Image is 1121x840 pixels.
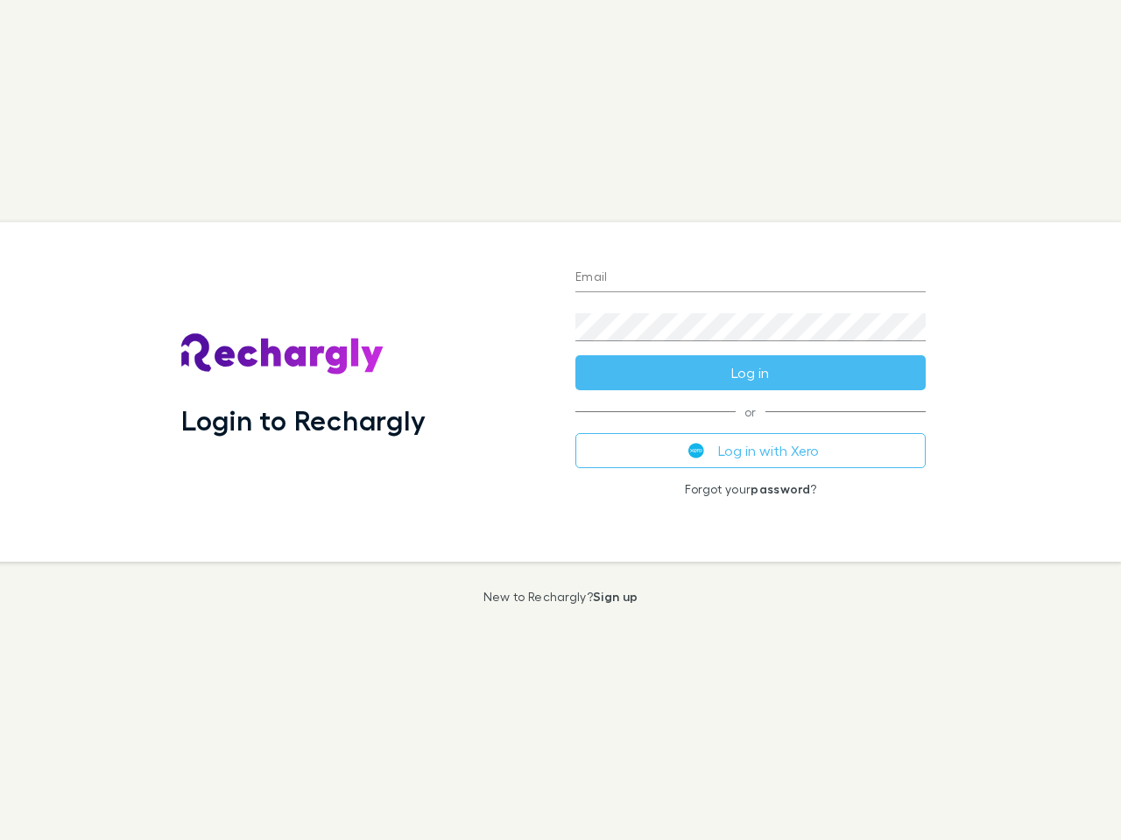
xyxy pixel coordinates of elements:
p: Forgot your ? [575,482,926,496]
a: password [751,481,810,496]
span: or [575,411,926,412]
a: Sign up [593,589,638,604]
button: Log in with Xero [575,433,926,468]
button: Log in [575,355,926,390]
img: Rechargly's Logo [181,333,384,375]
img: Xero's logo [688,443,704,458]
h1: Login to Rechargly [181,403,426,437]
p: New to Rechargly? [483,590,638,604]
